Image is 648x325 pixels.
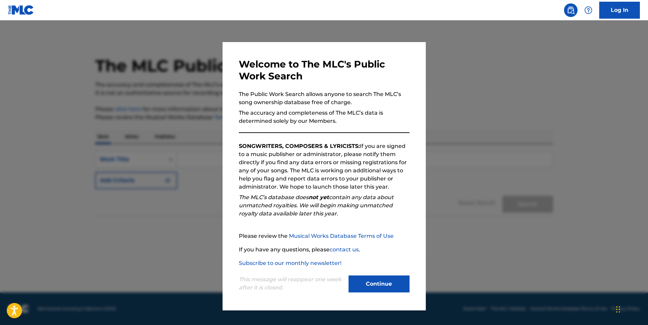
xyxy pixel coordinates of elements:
[239,90,410,107] p: The Public Work Search allows anyone to search The MLC’s song ownership database free of charge.
[614,292,648,325] iframe: Chat Widget
[239,194,394,217] em: The MLC’s database does contain any data about unmatched royalties. We will begin making unmatche...
[330,246,359,253] a: contact us
[239,232,410,240] p: Please review the
[8,5,34,15] img: MLC Logo
[582,3,595,17] div: Help
[289,233,394,239] a: Musical Works Database Terms of Use
[239,109,410,125] p: The accuracy and completeness of The MLC’s data is determined solely by our Members.
[239,142,410,191] p: If you are signed to a music publisher or administrator, please notify them directly if you find ...
[239,58,410,82] h3: Welcome to The MLC's Public Work Search
[599,2,640,19] a: Log In
[349,275,410,292] button: Continue
[567,6,575,14] img: search
[309,194,329,200] strong: not yet
[239,260,341,266] a: Subscribe to our monthly newsletter!
[239,246,410,254] p: If you have any questions, please .
[239,275,344,292] p: This message will reappear one week after it is closed.
[616,299,620,320] div: Drag
[564,3,578,17] a: Public Search
[584,6,592,14] img: help
[239,143,360,149] strong: SONGWRITERS, COMPOSERS & LYRICISTS:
